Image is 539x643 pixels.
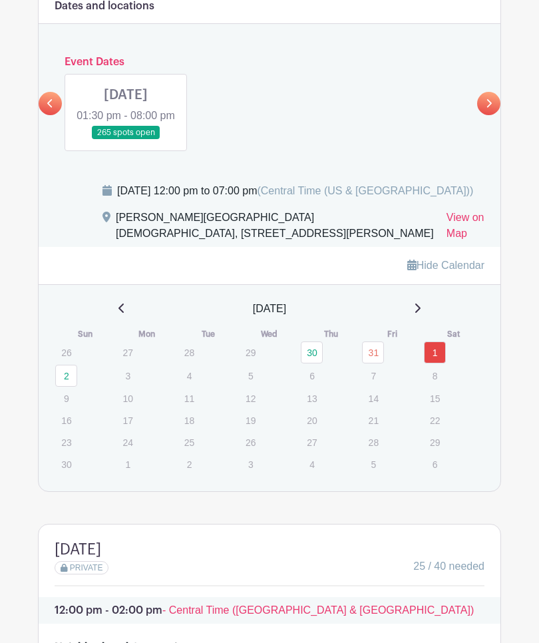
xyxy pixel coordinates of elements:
[361,327,423,341] th: Fri
[413,558,484,574] span: 25 / 40 needed
[362,388,384,409] p: 14
[301,365,323,386] p: 6
[362,341,384,363] a: 31
[301,454,323,475] p: 4
[257,185,473,196] span: (Central Time (US & [GEOGRAPHIC_DATA]))
[116,432,138,453] p: 24
[55,540,101,558] h4: [DATE]
[424,388,446,409] p: 15
[116,327,177,341] th: Mon
[301,388,323,409] p: 13
[116,210,436,247] div: [PERSON_NAME][GEOGRAPHIC_DATA][DEMOGRAPHIC_DATA], [STREET_ADDRESS][PERSON_NAME]
[178,365,200,386] p: 4
[116,454,138,475] p: 1
[116,365,138,386] p: 3
[362,365,384,386] p: 7
[362,432,384,453] p: 28
[253,301,286,317] span: [DATE]
[240,365,262,386] p: 5
[178,342,200,363] p: 28
[178,410,200,431] p: 18
[424,341,446,363] a: 1
[55,432,77,453] p: 23
[407,260,484,271] a: Hide Calendar
[239,327,300,341] th: Wed
[362,454,384,475] p: 5
[240,410,262,431] p: 19
[424,365,446,386] p: 8
[178,454,200,475] p: 2
[240,388,262,409] p: 12
[55,327,116,341] th: Sun
[116,388,138,409] p: 10
[240,342,262,363] p: 29
[301,410,323,431] p: 20
[301,432,323,453] p: 27
[178,327,239,341] th: Tue
[424,410,446,431] p: 22
[447,210,484,247] a: View on Map
[55,410,77,431] p: 16
[55,342,77,363] p: 26
[424,454,446,475] p: 6
[240,454,262,475] p: 3
[178,388,200,409] p: 11
[116,342,138,363] p: 27
[162,604,474,616] span: - Central Time ([GEOGRAPHIC_DATA] & [GEOGRAPHIC_DATA])
[55,388,77,409] p: 9
[423,327,484,341] th: Sat
[424,432,446,453] p: 29
[70,563,103,572] span: PRIVATE
[300,327,361,341] th: Thu
[55,454,77,475] p: 30
[62,56,477,69] h6: Event Dates
[301,341,323,363] a: 30
[117,183,473,199] div: [DATE] 12:00 pm to 07:00 pm
[240,432,262,453] p: 26
[116,410,138,431] p: 17
[39,597,500,624] p: 12:00 pm - 02:00 pm
[178,432,200,453] p: 25
[362,410,384,431] p: 21
[55,365,77,387] a: 2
